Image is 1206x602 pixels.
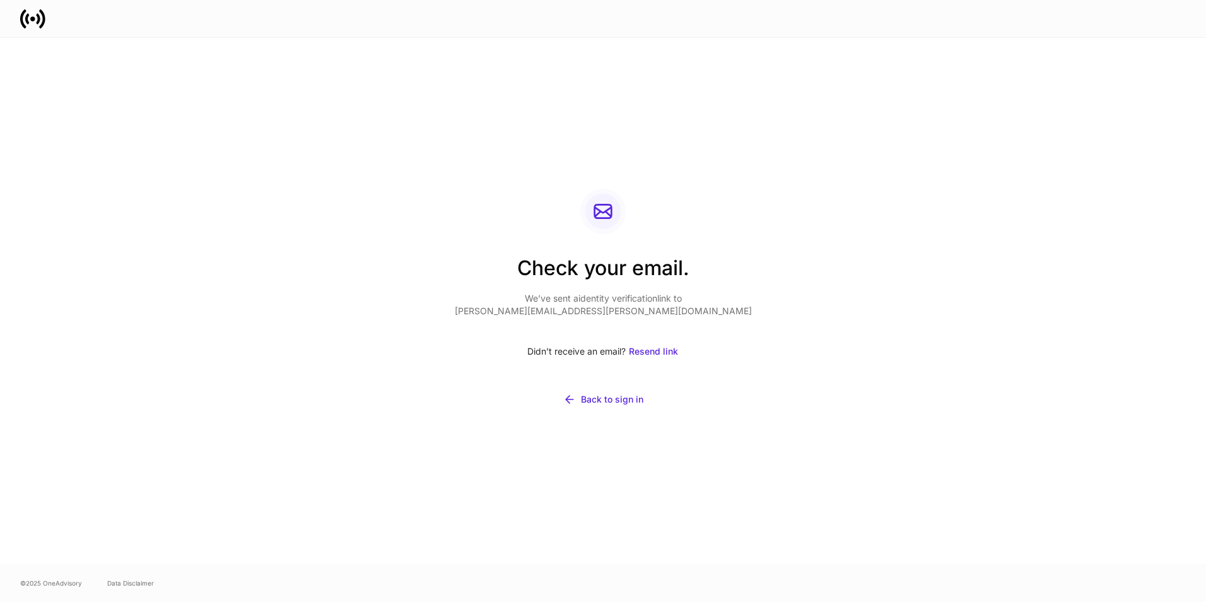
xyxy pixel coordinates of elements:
[455,338,752,365] div: Didn’t receive an email?
[581,393,643,406] div: Back to sign in
[628,338,679,365] button: Resend link
[20,578,82,588] span: © 2025 OneAdvisory
[455,386,752,413] button: Back to sign in
[455,254,752,292] h2: Check your email.
[107,578,154,588] a: Data Disclaimer
[455,292,752,317] p: We’ve sent a identity verification link to [PERSON_NAME][EMAIL_ADDRESS][PERSON_NAME][DOMAIN_NAME]
[629,345,678,358] div: Resend link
